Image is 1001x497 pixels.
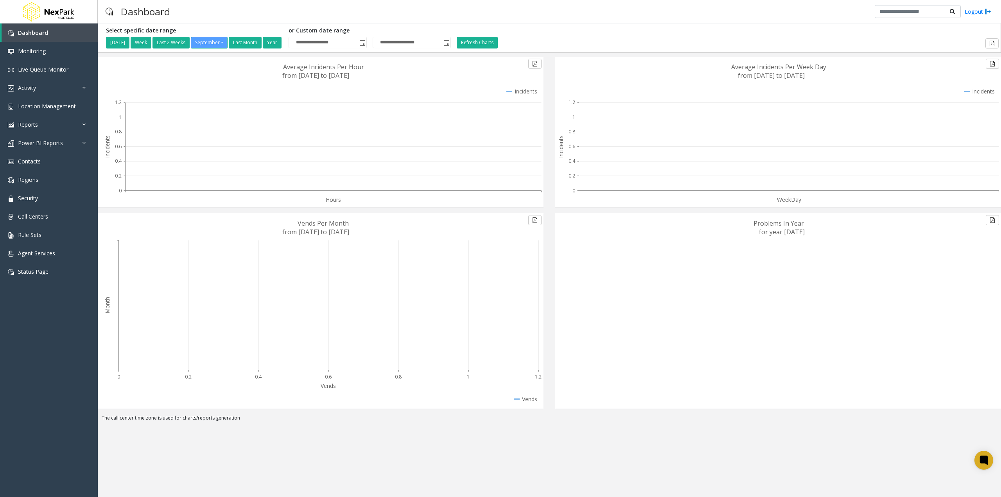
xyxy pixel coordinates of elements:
[191,37,228,48] button: September
[358,37,366,48] span: Toggle popup
[8,30,14,36] img: 'icon'
[18,121,38,128] span: Reports
[759,228,805,236] text: for year [DATE]
[106,37,129,48] button: [DATE]
[283,63,364,71] text: Average Incidents Per Hour
[115,172,122,179] text: 0.2
[395,373,402,380] text: 0.8
[8,48,14,55] img: 'icon'
[535,373,542,380] text: 1.2
[528,215,542,225] button: Export to pdf
[731,63,826,71] text: Average Incidents Per Week Day
[2,23,98,42] a: Dashboard
[18,84,36,92] span: Activity
[8,177,14,183] img: 'icon'
[569,158,576,164] text: 0.4
[18,47,46,55] span: Monitoring
[255,373,262,380] text: 0.4
[8,269,14,275] img: 'icon'
[282,71,349,80] text: from [DATE] to [DATE]
[8,67,14,73] img: 'icon'
[18,176,38,183] span: Regions
[442,37,450,48] span: Toggle popup
[152,37,190,48] button: Last 2 Weeks
[115,158,122,164] text: 0.4
[986,215,999,225] button: Export to pdf
[229,37,262,48] button: Last Month
[8,196,14,202] img: 'icon'
[986,59,999,69] button: Export to pdf
[104,297,111,314] text: Month
[569,128,575,135] text: 0.8
[115,99,122,106] text: 1.2
[131,37,151,48] button: Week
[572,187,575,194] text: 0
[18,102,76,110] span: Location Management
[18,231,41,239] span: Rule Sets
[18,213,48,220] span: Call Centers
[18,139,63,147] span: Power BI Reports
[104,135,111,158] text: Incidents
[117,2,174,21] h3: Dashboard
[289,27,451,34] h5: or Custom date range
[298,219,349,228] text: Vends Per Month
[263,37,282,48] button: Year
[18,268,48,275] span: Status Page
[18,66,68,73] span: Live Queue Monitor
[8,122,14,128] img: 'icon'
[738,71,805,80] text: from [DATE] to [DATE]
[777,196,802,203] text: WeekDay
[8,85,14,92] img: 'icon'
[965,7,991,16] a: Logout
[572,114,575,120] text: 1
[528,59,542,69] button: Export to pdf
[753,219,804,228] text: Problems In Year
[18,158,41,165] span: Contacts
[985,7,991,16] img: logout
[8,159,14,165] img: 'icon'
[321,382,336,389] text: Vends
[115,128,122,135] text: 0.8
[117,373,120,380] text: 0
[106,27,283,34] h5: Select specific date range
[325,373,332,380] text: 0.6
[569,143,575,150] text: 0.6
[326,196,341,203] text: Hours
[18,194,38,202] span: Security
[569,99,575,106] text: 1.2
[119,114,122,120] text: 1
[985,38,999,48] button: Export to pdf
[8,232,14,239] img: 'icon'
[8,104,14,110] img: 'icon'
[8,251,14,257] img: 'icon'
[18,29,48,36] span: Dashboard
[119,187,122,194] text: 0
[106,2,113,21] img: pageIcon
[282,228,349,236] text: from [DATE] to [DATE]
[8,140,14,147] img: 'icon'
[569,172,575,179] text: 0.2
[18,249,55,257] span: Agent Services
[8,214,14,220] img: 'icon'
[185,373,192,380] text: 0.2
[557,135,565,158] text: Incidents
[467,373,470,380] text: 1
[457,37,498,48] button: Refresh Charts
[98,414,1001,425] div: The call center time zone is used for charts/reports generation
[115,143,122,150] text: 0.6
